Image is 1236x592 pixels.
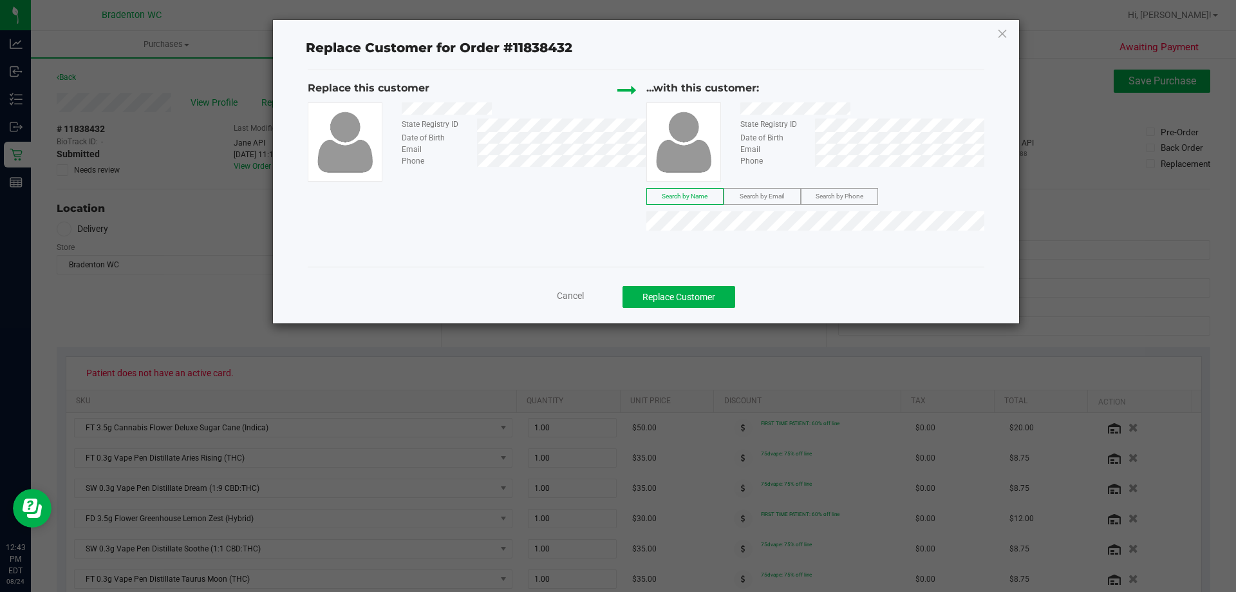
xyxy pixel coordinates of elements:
div: Email [392,144,476,155]
div: State Registry ID [731,119,815,130]
div: Date of Birth [392,132,476,144]
span: Replace this customer [308,82,429,94]
span: Cancel [557,291,584,301]
div: Phone [392,155,476,167]
span: Replace Customer for Order #11838432 [298,37,580,59]
div: State Registry ID [392,119,476,130]
div: Date of Birth [731,132,815,144]
iframe: Resource center [13,489,51,528]
img: user-icon.png [650,108,718,176]
span: Search by Phone [816,193,863,200]
button: Replace Customer [623,286,735,308]
div: Phone [731,155,815,167]
img: user-icon.png [311,108,379,176]
span: Search by Email [740,193,784,200]
div: Email [731,144,815,155]
span: ...with this customer: [646,82,759,94]
span: Search by Name [662,193,707,200]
